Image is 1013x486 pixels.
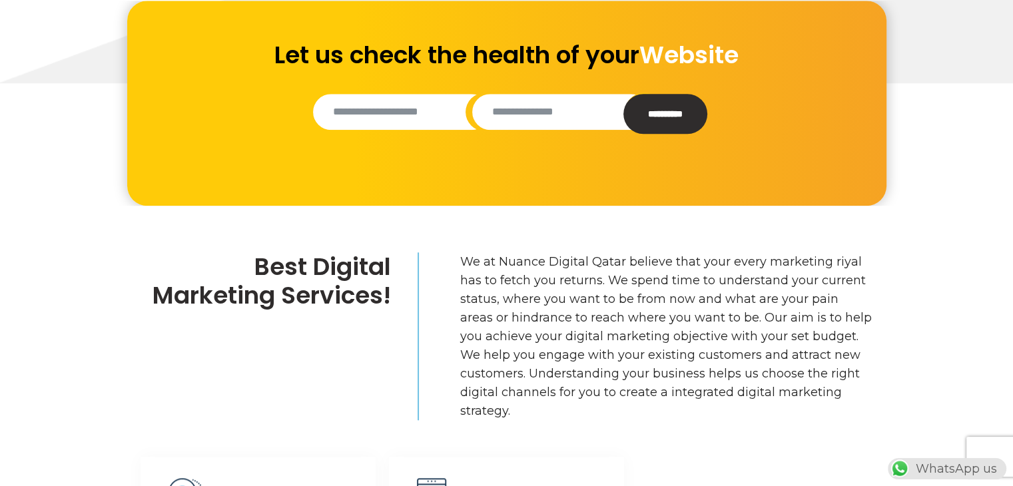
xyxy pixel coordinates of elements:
a: WhatsAppWhatsApp us [888,461,1006,476]
p: We at Nuance Digital Qatar believe that your every marketing riyal has to fetch you returns. We s... [460,252,873,420]
h2: Let us check the health of your [268,41,745,69]
h2: Best Digital Marketing Services! [141,252,391,310]
span: Website [639,38,739,72]
form: Contact form [134,41,880,166]
div: WhatsApp us [888,458,1006,479]
img: WhatsApp [889,458,910,479]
